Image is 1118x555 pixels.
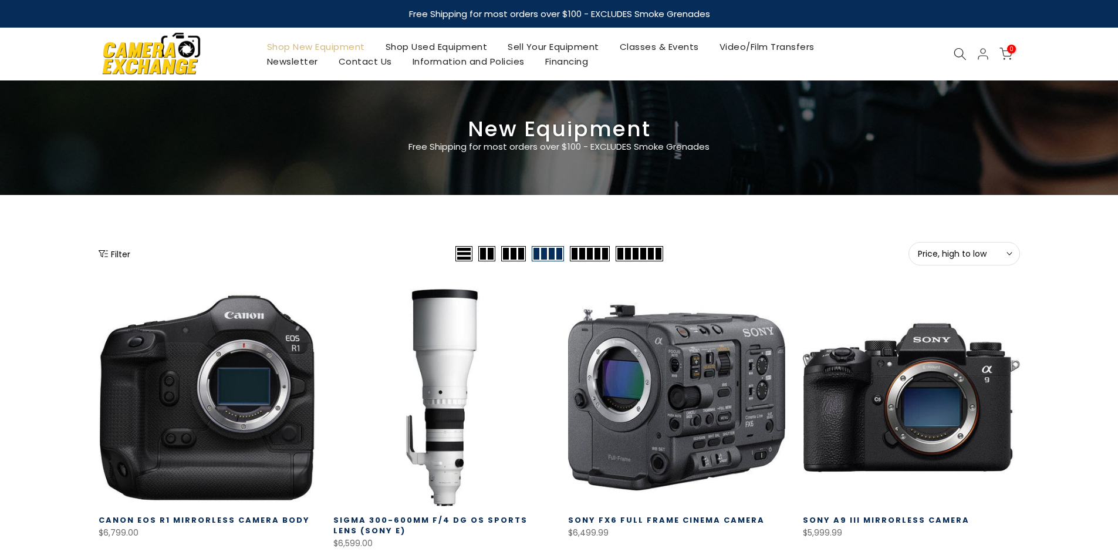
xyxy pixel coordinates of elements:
[99,514,310,526] a: Canon EOS R1 Mirrorless Camera Body
[328,54,402,69] a: Contact Us
[535,54,599,69] a: Financing
[568,514,765,526] a: Sony FX6 Full Frame Cinema Camera
[99,122,1020,137] h3: New Equipment
[803,514,970,526] a: Sony a9 III Mirrorless Camera
[609,39,709,54] a: Classes & Events
[339,140,779,154] p: Free Shipping for most orders over $100 - EXCLUDES Smoke Grenades
[498,39,610,54] a: Sell Your Equipment
[402,54,535,69] a: Information and Policies
[918,248,1011,259] span: Price, high to low
[375,39,498,54] a: Shop Used Equipment
[999,48,1012,60] a: 0
[709,39,825,54] a: Video/Film Transfers
[99,526,316,540] div: $6,799.00
[408,8,710,20] strong: Free Shipping for most orders over $100 - EXCLUDES Smoke Grenades
[99,248,130,260] button: Show filters
[568,526,785,540] div: $6,499.99
[256,54,328,69] a: Newsletter
[908,242,1020,265] button: Price, high to low
[333,514,528,536] a: Sigma 300-600mm f/4 DG OS Sports Lens (Sony E)
[256,39,375,54] a: Shop New Equipment
[1007,45,1016,53] span: 0
[803,526,1020,540] div: $5,999.99
[333,536,550,551] div: $6,599.00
